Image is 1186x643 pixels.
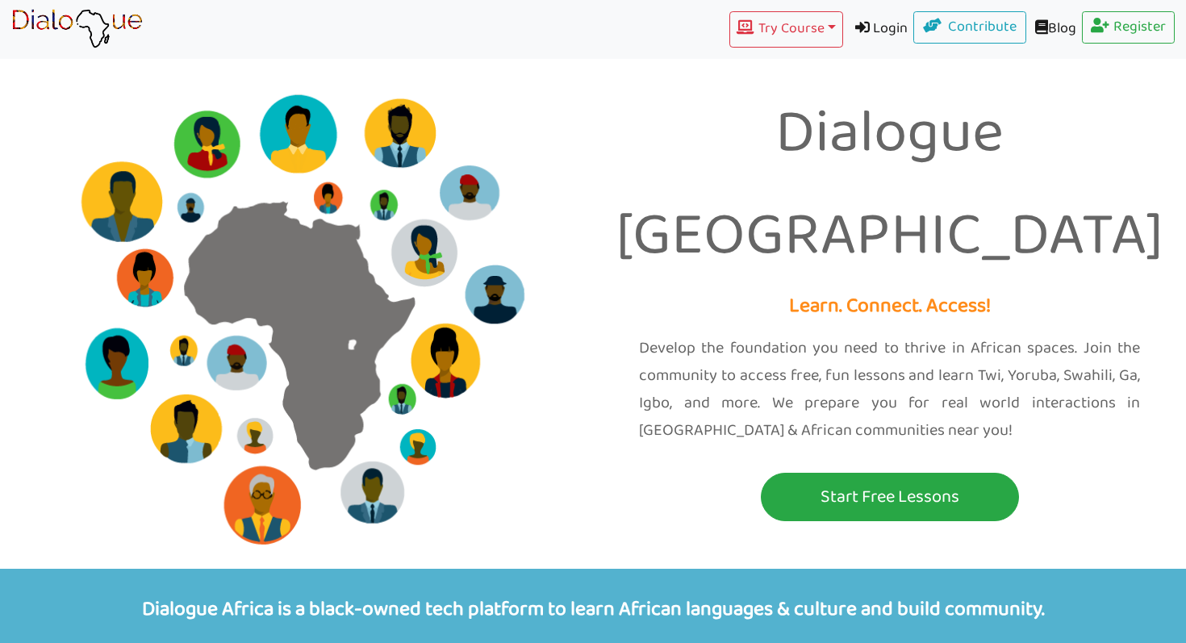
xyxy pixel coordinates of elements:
p: Develop the foundation you need to thrive in African spaces. Join the community to access free, f... [639,335,1140,445]
a: Start Free Lessons [605,473,1174,521]
button: Try Course [729,11,842,48]
img: learn African language platform app [11,9,143,49]
a: Login [843,11,914,48]
a: Contribute [913,11,1026,44]
button: Start Free Lessons [761,473,1019,521]
a: Blog [1026,11,1082,48]
p: Dialogue [GEOGRAPHIC_DATA] [605,84,1174,290]
a: Register [1082,11,1176,44]
p: Learn. Connect. Access! [605,290,1174,324]
p: Start Free Lessons [765,482,1015,512]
